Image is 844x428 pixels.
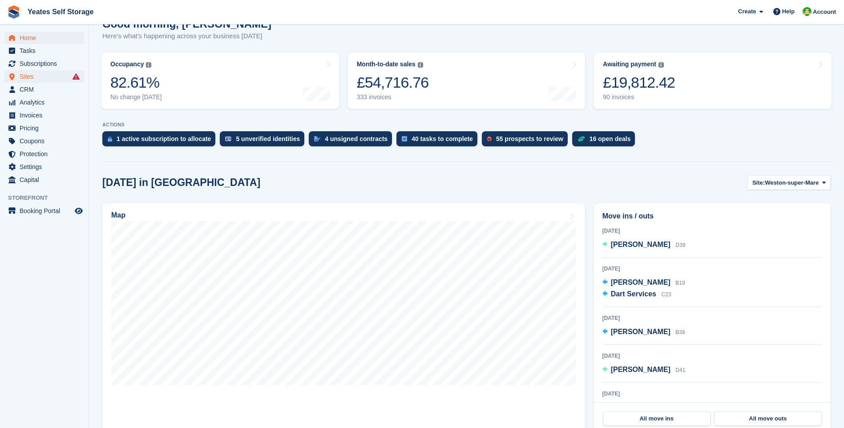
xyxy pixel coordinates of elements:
[590,135,631,142] div: 16 open deals
[20,109,73,121] span: Invoices
[738,7,756,16] span: Create
[20,135,73,147] span: Coupons
[20,161,73,173] span: Settings
[111,211,125,219] h2: Map
[675,367,685,373] span: D41
[101,52,339,109] a: Occupancy 82.61% No change [DATE]
[611,328,670,335] span: [PERSON_NAME]
[357,93,429,101] div: 333 invoices
[752,178,765,187] span: Site:
[102,131,220,151] a: 1 active subscription to allocate
[4,70,84,83] a: menu
[4,174,84,186] a: menu
[602,265,822,273] div: [DATE]
[602,211,822,222] h2: Move ins / outs
[20,148,73,160] span: Protection
[4,148,84,160] a: menu
[20,122,73,134] span: Pricing
[496,135,563,142] div: 55 prospects to review
[675,329,685,335] span: B38
[236,135,300,142] div: 5 unverified identities
[602,364,686,376] a: [PERSON_NAME] D41
[487,136,492,141] img: prospect-51fa495bee0391a8d652442698ab0144808aea92771e9ea1ae160a38d050c398.svg
[572,131,640,151] a: 16 open deals
[714,412,822,426] a: All move outs
[20,44,73,57] span: Tasks
[20,70,73,83] span: Sites
[20,96,73,109] span: Analytics
[603,93,675,101] div: 90 invoices
[4,109,84,121] a: menu
[782,7,795,16] span: Help
[225,136,231,141] img: verify_identity-adf6edd0f0f0b5bbfe63781bf79b02c33cf7c696d77639b501bdc392416b5a36.svg
[357,73,429,92] div: £54,716.76
[4,44,84,57] a: menu
[73,206,84,216] a: Preview store
[602,277,685,289] a: [PERSON_NAME] B19
[675,242,685,248] span: D39
[348,52,586,109] a: Month-to-date sales £54,716.76 333 invoices
[418,62,423,68] img: icon-info-grey-7440780725fd019a000dd9b08b2336e03edf1995a4989e88bcd33f0948082b44.svg
[482,131,572,151] a: 55 prospects to review
[102,122,831,128] p: ACTIONS
[357,61,416,68] div: Month-to-date sales
[813,8,836,16] span: Account
[110,93,162,101] div: No change [DATE]
[309,131,396,151] a: 4 unsigned contracts
[117,135,211,142] div: 1 active subscription to allocate
[102,177,260,189] h2: [DATE] in [GEOGRAPHIC_DATA]
[602,352,822,360] div: [DATE]
[602,314,822,322] div: [DATE]
[412,135,473,142] div: 40 tasks to complete
[396,131,482,151] a: 40 tasks to complete
[658,62,664,68] img: icon-info-grey-7440780725fd019a000dd9b08b2336e03edf1995a4989e88bcd33f0948082b44.svg
[7,5,20,19] img: stora-icon-8386f47178a22dfd0bd8f6a31ec36ba5ce8667c1dd55bd0f319d3a0aa187defe.svg
[20,205,73,217] span: Booking Portal
[110,73,162,92] div: 82.61%
[110,61,144,68] div: Occupancy
[20,83,73,96] span: CRM
[108,136,112,142] img: active_subscription_to_allocate_icon-d502201f5373d7db506a760aba3b589e785aa758c864c3986d89f69b8ff3...
[603,73,675,92] div: £19,812.42
[602,390,822,398] div: [DATE]
[4,135,84,147] a: menu
[611,279,670,286] span: [PERSON_NAME]
[803,7,812,16] img: Angela Field
[675,280,685,286] span: B19
[747,175,831,190] button: Site: Weston-super-Mare
[4,57,84,70] a: menu
[4,96,84,109] a: menu
[4,83,84,96] a: menu
[20,57,73,70] span: Subscriptions
[220,131,309,151] a: 5 unverified identities
[602,327,685,338] a: [PERSON_NAME] B38
[4,32,84,44] a: menu
[765,178,819,187] span: Weston-super-Mare
[24,4,97,19] a: Yeates Self Storage
[4,205,84,217] a: menu
[314,136,320,141] img: contract_signature_icon-13c848040528278c33f63329250d36e43548de30e8caae1d1a13099fd9432cc5.svg
[402,136,407,141] img: task-75834270c22a3079a89374b754ae025e5fb1db73e45f91037f5363f120a921f8.svg
[20,174,73,186] span: Capital
[602,239,686,251] a: [PERSON_NAME] D39
[603,412,711,426] a: All move ins
[611,290,656,298] span: Dart Services
[602,227,822,235] div: [DATE]
[4,122,84,134] a: menu
[602,289,671,300] a: Dart Services C23
[8,194,89,202] span: Storefront
[611,241,670,248] span: [PERSON_NAME]
[102,31,271,41] p: Here's what's happening across your business [DATE]
[611,366,670,373] span: [PERSON_NAME]
[594,52,832,109] a: Awaiting payment £19,812.42 90 invoices
[146,62,151,68] img: icon-info-grey-7440780725fd019a000dd9b08b2336e03edf1995a4989e88bcd33f0948082b44.svg
[661,291,671,298] span: C23
[603,61,656,68] div: Awaiting payment
[73,73,80,80] i: Smart entry sync failures have occurred
[577,136,585,142] img: deal-1b604bf984904fb50ccaf53a9ad4b4a5d6e5aea283cecdc64d6e3604feb123c2.svg
[325,135,388,142] div: 4 unsigned contracts
[4,161,84,173] a: menu
[20,32,73,44] span: Home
